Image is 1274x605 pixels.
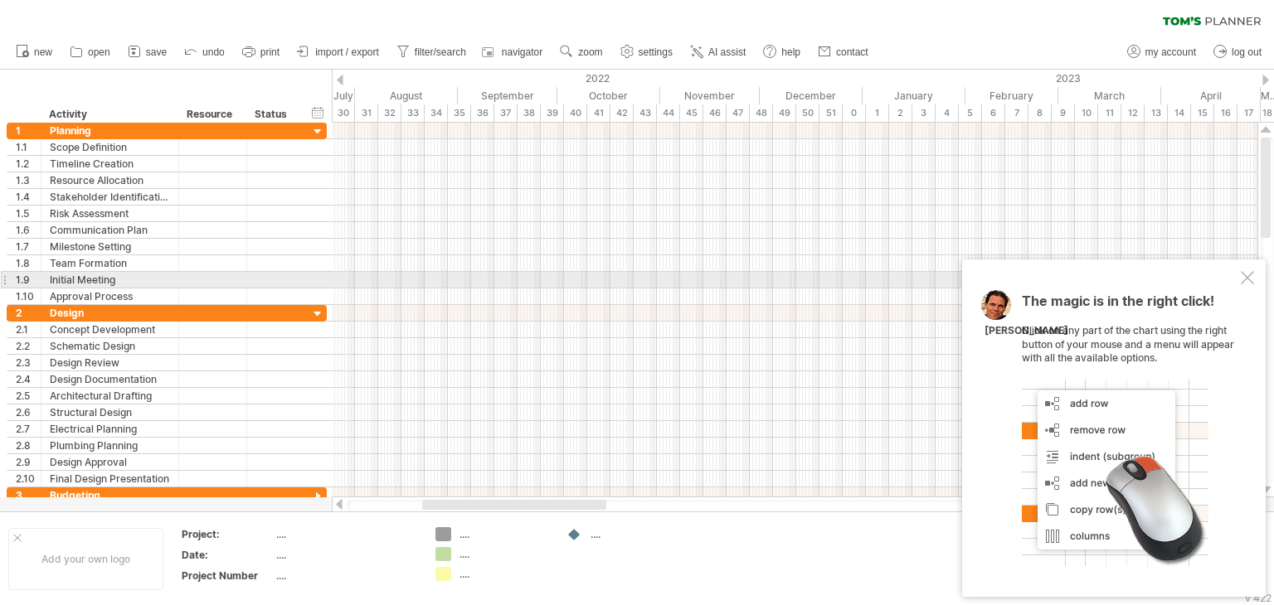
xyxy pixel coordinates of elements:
div: Budgeting [50,487,170,503]
div: 1.9 [16,272,41,288]
div: [PERSON_NAME] [985,324,1068,338]
div: 2.9 [16,454,41,470]
div: 1.2 [16,156,41,172]
div: 5 [959,104,982,122]
div: 17 [1238,104,1261,122]
div: 3 [912,104,936,122]
div: Design Documentation [50,371,170,387]
a: AI assist [686,41,751,63]
div: 44 [657,104,680,122]
div: Structural Design [50,404,170,420]
div: 31 [355,104,378,122]
span: zoom [578,46,602,58]
div: 37 [494,104,518,122]
div: 3 [16,487,41,503]
span: filter/search [415,46,466,58]
div: 2 [16,305,41,321]
div: Add your own logo [8,528,163,590]
div: 7 [1005,104,1028,122]
div: October 2022 [557,87,660,104]
div: November 2022 [660,87,760,104]
div: 0 [843,104,866,122]
div: Status [255,106,291,123]
a: save [124,41,172,63]
span: open [88,46,110,58]
div: 2.4 [16,371,41,387]
a: navigator [479,41,547,63]
div: Design [50,305,170,321]
span: log out [1232,46,1262,58]
div: 8 [1028,104,1052,122]
div: 1.3 [16,172,41,188]
div: 48 [750,104,773,122]
div: 2.10 [16,471,41,486]
span: print [260,46,280,58]
a: import / export [293,41,384,63]
div: 49 [773,104,796,122]
div: Design Review [50,355,170,370]
div: 12 [1121,104,1145,122]
div: 45 [680,104,703,122]
div: v 422 [1245,592,1272,604]
a: settings [616,41,678,63]
span: undo [202,46,225,58]
span: navigator [502,46,542,58]
a: zoom [556,41,607,63]
a: undo [180,41,230,63]
div: 34 [425,104,448,122]
div: 2.7 [16,421,41,437]
div: Project Number [182,569,273,583]
span: my account [1145,46,1196,58]
div: Plumbing Planning [50,438,170,453]
a: contact [814,41,873,63]
div: Team Formation [50,255,170,271]
div: 1.10 [16,288,41,304]
div: 1.5 [16,206,41,221]
div: Click on any part of the chart using the right button of your mouse and a menu will appear with a... [1022,294,1238,566]
div: Stakeholder Identification [50,189,170,205]
div: 50 [796,104,819,122]
a: open [66,41,115,63]
div: 35 [448,104,471,122]
div: 1.4 [16,189,41,205]
div: 1.6 [16,222,41,238]
div: 42 [610,104,634,122]
div: 30 [332,104,355,122]
div: 38 [518,104,541,122]
div: Design Approval [50,454,170,470]
a: filter/search [392,41,471,63]
div: February 2023 [965,87,1058,104]
div: 2.1 [16,322,41,337]
div: 15 [1191,104,1214,122]
div: 16 [1214,104,1238,122]
div: 1.8 [16,255,41,271]
div: 13 [1145,104,1168,122]
div: Final Design Presentation [50,471,170,486]
div: Concept Development [50,322,170,337]
div: 40 [564,104,587,122]
div: January 2023 [863,87,965,104]
div: 2.3 [16,355,41,370]
div: 11 [1098,104,1121,122]
div: 2 [889,104,912,122]
div: 2.8 [16,438,41,453]
div: .... [460,527,550,541]
div: 2.6 [16,404,41,420]
div: Project: [182,527,273,541]
div: Resource [187,106,237,123]
div: .... [460,567,550,581]
a: my account [1123,41,1201,63]
div: 33 [401,104,425,122]
div: Architectural Drafting [50,388,170,404]
div: Initial Meeting [50,272,170,288]
div: Resource Allocation [50,172,170,188]
span: settings [639,46,673,58]
span: contact [836,46,868,58]
div: 32 [378,104,401,122]
div: 1.1 [16,139,41,155]
div: 10 [1075,104,1098,122]
a: log out [1209,41,1267,63]
div: March 2023 [1058,87,1161,104]
div: 9 [1052,104,1075,122]
div: 2.5 [16,388,41,404]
